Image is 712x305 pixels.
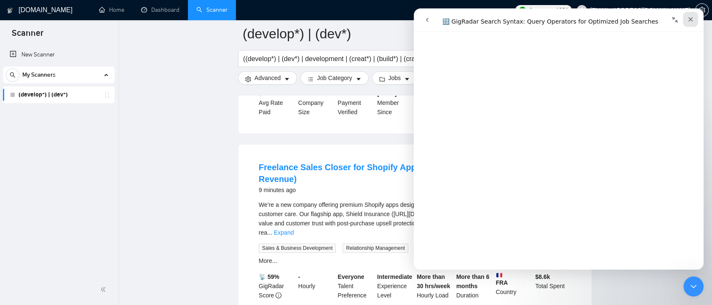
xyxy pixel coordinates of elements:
div: Total Spent [533,272,573,300]
span: setting [245,76,251,82]
a: Expand [274,229,294,236]
div: Experience Level [375,272,415,300]
div: We’re a new company offering premium Shopify apps designed to boost merchant revenue while provid... [259,200,571,237]
span: Advanced [254,73,281,83]
img: logo [7,4,13,17]
div: Duration [455,272,494,300]
a: More... [259,257,277,264]
li: My Scanners [3,67,115,103]
div: 9 minutes ago [259,185,571,195]
b: More than 30 hrs/week [417,273,450,289]
span: Sales & Business Development [259,243,336,253]
div: Hourly Load [415,272,455,300]
div: Member Since [375,89,415,117]
a: New Scanner [10,46,108,63]
span: caret-down [284,76,290,82]
iframe: Intercom live chat [414,8,704,270]
button: search [6,68,19,82]
span: Connects: [528,5,554,15]
button: settingAdvancedcaret-down [238,71,297,85]
span: My Scanners [22,67,56,83]
a: (develop*) | (dev*) [19,86,99,103]
input: Search Freelance Jobs... [243,54,468,64]
span: 1231 [556,5,568,15]
div: Hourly [297,272,336,300]
span: holder [104,91,110,98]
span: ... [267,229,272,236]
a: Freelance Sales Closer for Shopify App (High Commission + Recurring Revenue) [259,163,542,184]
span: caret-down [356,76,361,82]
span: search [6,72,19,78]
a: homeHome [99,6,124,13]
a: setting [695,7,709,13]
b: 📡 59% [259,273,279,280]
button: folderJobscaret-down [372,71,418,85]
b: $ 8.6k [535,273,550,280]
div: Country [494,272,534,300]
div: Company Size [297,89,336,117]
span: Job Category [317,73,352,83]
span: Jobs [388,73,401,83]
div: Payment Verified [336,89,376,117]
span: folder [379,76,385,82]
div: Talent Preference [336,272,376,300]
li: New Scanner [3,46,115,63]
iframe: Intercom live chat [683,276,704,297]
button: barsJob Categorycaret-down [300,71,368,85]
span: bars [308,76,313,82]
b: Everyone [338,273,364,280]
a: searchScanner [196,6,228,13]
span: Relationship Management [343,243,408,253]
img: upwork-logo.png [519,7,526,13]
div: Avg Rate Paid [257,89,297,117]
button: setting [695,3,709,17]
input: Scanner name... [243,23,575,44]
span: double-left [100,285,109,294]
b: More than 6 months [456,273,490,289]
span: info-circle [276,292,281,298]
b: - [298,273,300,280]
span: user [579,7,585,13]
div: GigRadar Score [257,272,297,300]
span: Scanner [5,27,50,45]
b: Intermediate [377,273,412,280]
img: 🇫🇷 [496,272,502,278]
a: dashboardDashboard [141,6,179,13]
b: FRA [496,272,532,286]
span: caret-down [404,76,410,82]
